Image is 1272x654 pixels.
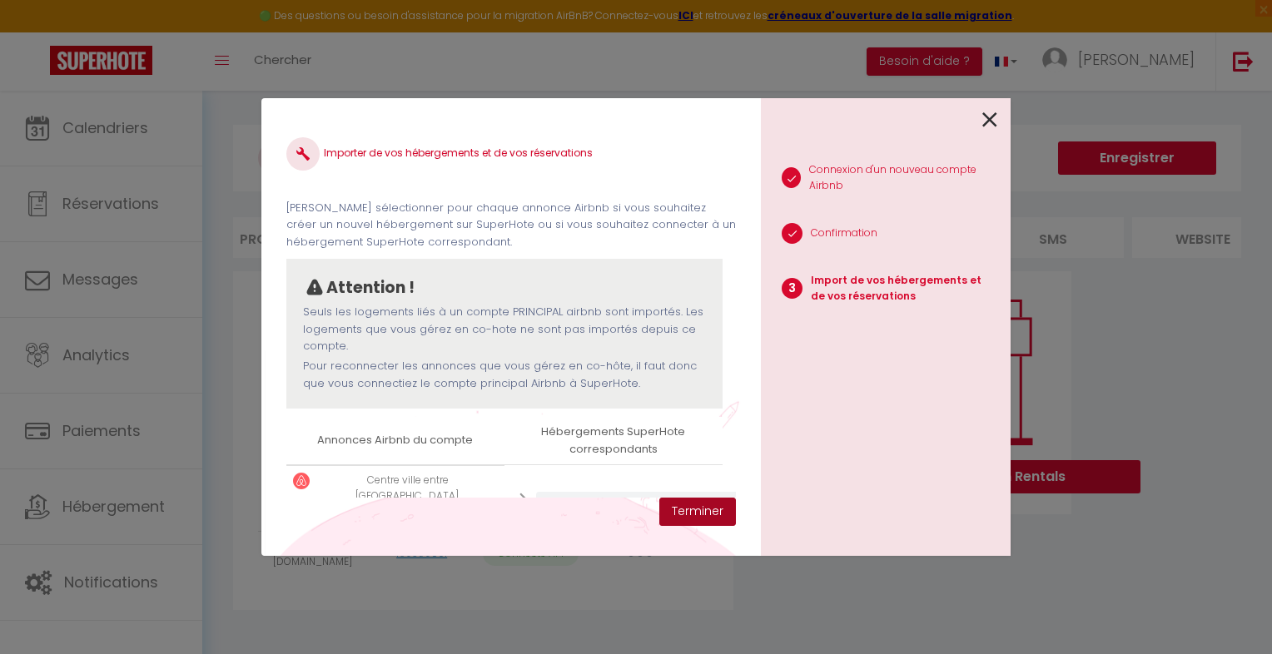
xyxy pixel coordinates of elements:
p: Attention ! [326,275,415,300]
p: Connexion d'un nouveau compte Airbnb [809,162,997,194]
th: Annonces Airbnb du compte [286,417,504,464]
p: Import de vos hébergements et de vos réservations [811,273,997,305]
th: Hébergements SuperHote correspondants [504,417,723,464]
p: [PERSON_NAME] sélectionner pour chaque annonce Airbnb si vous souhaitez créer un nouvel hébergeme... [286,200,736,250]
button: Ouvrir le widget de chat LiveChat [13,7,63,57]
button: Terminer [659,498,736,526]
p: Seuls les logements liés à un compte PRINCIPAL airbnb sont importés. Les logements que vous gérez... [303,304,706,354]
p: Centre ville entre [GEOGRAPHIC_DATA]. [318,473,498,504]
p: Pour reconnecter les annonces que vous gérez en co-hôte, il faut donc que vous connectiez le comp... [303,358,706,392]
p: Confirmation [811,225,877,241]
h4: Importer de vos hébergements et de vos réservations [286,137,736,171]
span: 3 [782,278,802,299]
